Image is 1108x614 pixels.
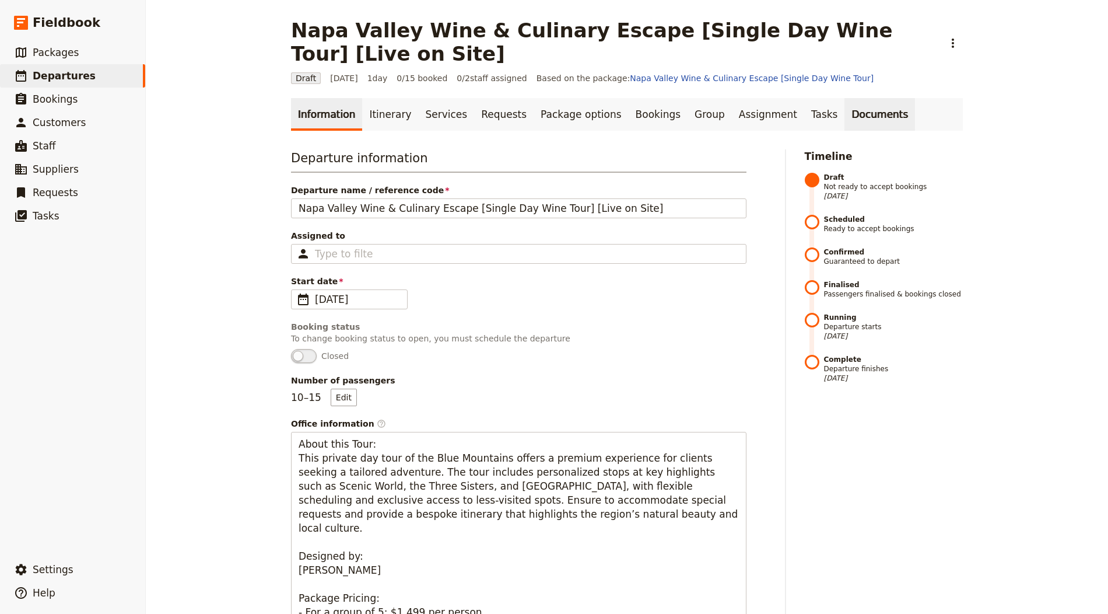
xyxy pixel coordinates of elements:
span: Tasks [33,210,59,222]
button: Actions [943,33,963,53]
span: Closed [321,350,349,362]
span: [DATE] [315,292,400,306]
span: 1 day [367,72,388,84]
span: Suppliers [33,163,79,175]
a: Information [291,98,362,131]
span: [DATE] [824,332,963,341]
span: Office information [291,418,746,430]
span: Not ready to accept bookings [824,173,963,201]
a: Package options [534,98,628,131]
a: Napa Valley Wine & Culinary Escape [Single Day Wine Tour] [630,74,874,83]
span: Requests [33,187,78,198]
a: Itinerary [362,98,418,131]
span: 0 / 2 staff assigned [457,72,527,84]
strong: Running [824,313,963,322]
strong: Scheduled [824,215,963,224]
strong: Draft [824,173,963,182]
a: Documents [844,98,915,131]
input: Departure name / reference code [291,198,746,218]
span: 0/15 booked [397,72,447,84]
div: Booking status [291,321,746,333]
a: Bookings [629,98,688,131]
span: Departure name / reference code [291,184,746,196]
a: Services [419,98,475,131]
h2: Timeline [805,149,963,163]
span: Departure starts [824,313,963,341]
strong: Confirmed [824,247,963,257]
span: Passengers finalised & bookings closed [824,280,963,299]
span: [DATE] [824,191,963,201]
p: To change booking status to open, you must schedule the departure [291,333,746,344]
a: Assignment [732,98,804,131]
span: Fieldbook [33,14,100,32]
span: [DATE] [330,72,357,84]
strong: Complete [824,355,963,364]
span: Based on the package: [537,72,874,84]
span: Bookings [33,93,78,105]
span: ​ [377,419,386,428]
a: Requests [474,98,534,131]
span: Guaranteed to depart [824,247,963,266]
span: Draft [291,72,321,84]
span: Assigned to [291,230,746,242]
strong: Finalised [824,280,963,289]
span: Ready to accept bookings [824,215,963,233]
span: Help [33,587,55,599]
h3: Departure information [291,149,746,173]
span: Start date [291,275,746,287]
span: Staff [33,140,56,152]
span: Number of passengers [291,375,746,386]
a: Group [688,98,732,131]
span: Departure finishes [824,355,963,383]
span: Departures [33,70,96,82]
span: Packages [33,47,79,58]
span: ​ [296,292,310,306]
a: Tasks [804,98,845,131]
span: [DATE] [824,374,963,383]
input: Assigned to [315,247,373,261]
button: Number of passengers10–15 [331,389,357,406]
h1: Napa Valley Wine & Culinary Escape [Single Day Wine Tour] [Live on Site] [291,19,936,65]
p: 10 – 15 [291,389,357,406]
span: Customers [33,117,86,128]
span: Settings [33,564,73,575]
